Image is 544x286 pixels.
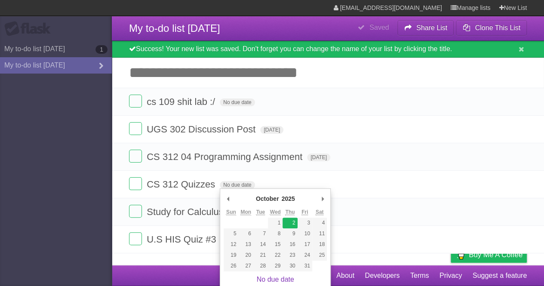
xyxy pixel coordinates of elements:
button: 19 [224,250,238,261]
button: 17 [298,239,312,250]
button: 3 [298,218,312,228]
b: 1 [95,45,108,54]
b: Saved [369,24,389,31]
label: Done [129,232,142,245]
span: CS 312 04 Programming Assignment [147,151,304,162]
label: Done [129,95,142,108]
b: Share List [416,24,447,31]
span: U.S HIS Quiz #3 [147,234,218,245]
div: October [255,192,280,205]
abbr: Monday [240,209,251,215]
abbr: Tuesday [256,209,265,215]
button: 8 [268,228,283,239]
span: [DATE] [260,126,283,134]
span: My to-do list [DATE] [129,22,220,34]
button: 14 [253,239,268,250]
span: Buy me a coffee [469,247,522,262]
button: 1 [268,218,283,228]
span: No due date [220,181,255,189]
a: No due date [257,276,294,283]
a: Buy me a coffee [451,247,527,263]
abbr: Thursday [285,209,295,215]
div: 2025 [280,192,296,205]
button: Next Month [318,192,327,205]
a: About [336,268,354,284]
button: 22 [268,250,283,261]
span: [DATE] [307,154,330,161]
button: Previous Month [224,192,232,205]
button: 5 [224,228,238,239]
abbr: Saturday [316,209,324,215]
abbr: Friday [301,209,308,215]
label: Done [129,177,142,190]
button: 6 [238,228,253,239]
button: 27 [238,261,253,271]
button: 29 [268,261,283,271]
button: 2 [283,218,297,228]
div: Flask [4,21,56,37]
button: Clone This List [456,20,527,36]
label: Done [129,122,142,135]
b: Clone This List [475,24,520,31]
button: 25 [312,250,327,261]
button: 30 [283,261,297,271]
button: 11 [312,228,327,239]
button: 7 [253,228,268,239]
span: Study for Calculus [147,206,226,217]
a: Terms [410,268,429,284]
a: Privacy [440,268,462,284]
a: Suggest a feature [473,268,527,284]
abbr: Wednesday [270,209,281,215]
button: 10 [298,228,312,239]
span: UGS 302 Discussion Post [147,124,258,135]
button: 9 [283,228,297,239]
button: 20 [238,250,253,261]
img: Buy me a coffee [455,247,467,262]
span: CS 312 Quizzes [147,179,217,190]
button: 18 [312,239,327,250]
label: Done [129,205,142,218]
button: 15 [268,239,283,250]
button: 26 [224,261,238,271]
button: 13 [238,239,253,250]
span: cs 109 shit lab :/ [147,96,217,107]
div: Success! Your new list was saved. Don't forget you can change the name of your list by clicking t... [112,41,544,58]
button: 21 [253,250,268,261]
button: 4 [312,218,327,228]
button: 28 [253,261,268,271]
button: 24 [298,250,312,261]
label: Done [129,150,142,163]
a: Developers [365,268,400,284]
button: Share List [397,20,454,36]
span: No due date [220,98,255,106]
button: 31 [298,261,312,271]
button: 16 [283,239,297,250]
abbr: Sunday [226,209,236,215]
button: 12 [224,239,238,250]
button: 23 [283,250,297,261]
